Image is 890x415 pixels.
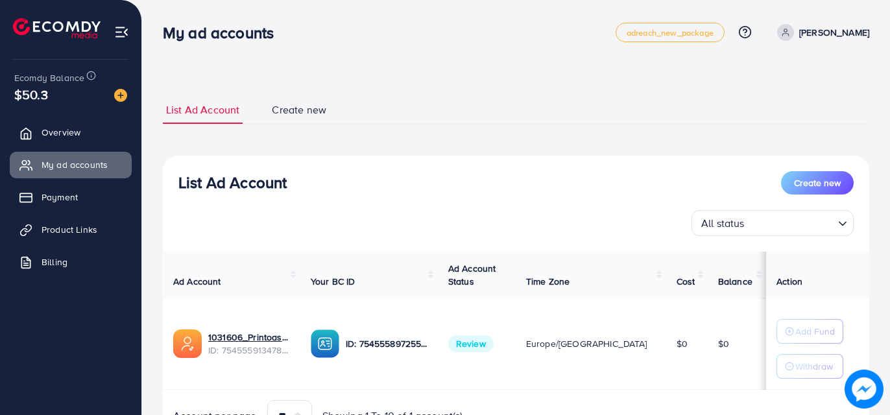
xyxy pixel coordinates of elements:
[208,331,290,357] div: <span class='underline'>1031606_Printoas_1756837783947</span></br>7545559134784126994
[14,85,48,104] span: $50.3
[526,275,570,288] span: Time Zone
[178,173,287,192] h3: List Ad Account
[173,275,221,288] span: Ad Account
[42,191,78,204] span: Payment
[776,275,802,288] span: Action
[311,275,355,288] span: Your BC ID
[10,249,132,275] a: Billing
[627,29,714,37] span: adreach_new_package
[163,23,284,42] h3: My ad accounts
[114,89,127,102] img: image
[781,171,854,195] button: Create new
[794,176,841,189] span: Create new
[14,71,84,84] span: Ecomdy Balance
[799,25,869,40] p: [PERSON_NAME]
[526,337,647,350] span: Europe/[GEOGRAPHIC_DATA]
[166,102,239,117] span: List Ad Account
[677,337,688,350] span: $0
[10,119,132,145] a: Overview
[10,152,132,178] a: My ad accounts
[272,102,326,117] span: Create new
[13,18,101,38] img: logo
[208,344,290,357] span: ID: 7545559134784126994
[699,214,747,233] span: All status
[677,275,695,288] span: Cost
[208,331,290,344] a: 1031606_Printoas_1756837783947
[795,324,835,339] p: Add Fund
[173,329,202,358] img: ic-ads-acc.e4c84228.svg
[114,25,129,40] img: menu
[346,336,427,351] p: ID: 7545558972556820488
[10,184,132,210] a: Payment
[10,217,132,243] a: Product Links
[845,370,884,409] img: image
[448,262,496,288] span: Ad Account Status
[795,359,833,374] p: Withdraw
[448,335,494,352] span: Review
[42,158,108,171] span: My ad accounts
[749,211,833,233] input: Search for option
[772,24,869,41] a: [PERSON_NAME]
[42,126,80,139] span: Overview
[616,23,725,42] a: adreach_new_package
[776,354,843,379] button: Withdraw
[718,275,752,288] span: Balance
[718,337,729,350] span: $0
[42,255,67,268] span: Billing
[692,210,854,236] div: Search for option
[776,319,843,344] button: Add Fund
[311,329,339,358] img: ic-ba-acc.ded83a64.svg
[42,223,97,236] span: Product Links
